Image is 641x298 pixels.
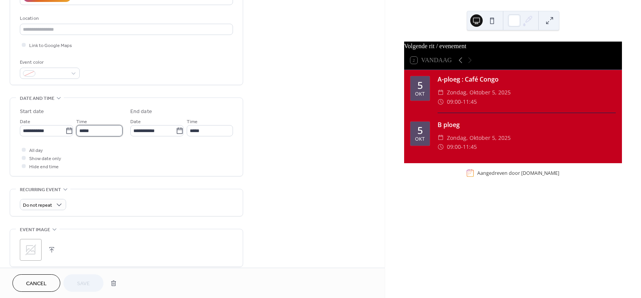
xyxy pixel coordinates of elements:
[12,274,60,292] button: Cancel
[447,133,511,143] span: zondag, oktober 5, 2025
[20,108,44,116] div: Start date
[29,163,59,171] span: Hide end time
[20,58,78,66] div: Event color
[20,14,231,23] div: Location
[417,125,423,135] div: 5
[417,80,423,90] div: 5
[23,201,52,210] span: Do not repeat
[438,75,616,84] div: A-ploeg : Café Congo
[438,88,444,97] div: ​
[463,97,477,106] span: 11:45
[20,94,54,103] span: Date and time
[20,118,30,126] span: Date
[447,88,511,97] span: zondag, oktober 5, 2025
[447,97,461,106] span: 09:00
[521,170,559,176] a: [DOMAIN_NAME]
[26,280,47,288] span: Cancel
[438,133,444,143] div: ​
[29,155,61,163] span: Show date only
[438,120,616,129] div: B ploeg
[29,146,43,155] span: All day
[463,142,477,152] span: 11:45
[20,226,50,234] span: Event image
[20,239,42,261] div: ;
[461,97,463,106] span: -
[447,142,461,152] span: 09:00
[438,97,444,106] div: ​
[187,118,198,126] span: Time
[130,118,141,126] span: Date
[461,142,463,152] span: -
[477,170,559,176] div: Aangedreven door
[20,186,61,194] span: Recurring event
[76,118,87,126] span: Time
[438,142,444,152] div: ​
[29,42,72,50] span: Link to Google Maps
[415,137,425,142] div: okt
[415,92,425,97] div: okt
[404,42,622,51] div: Volgende rit / evenement
[130,108,152,116] div: End date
